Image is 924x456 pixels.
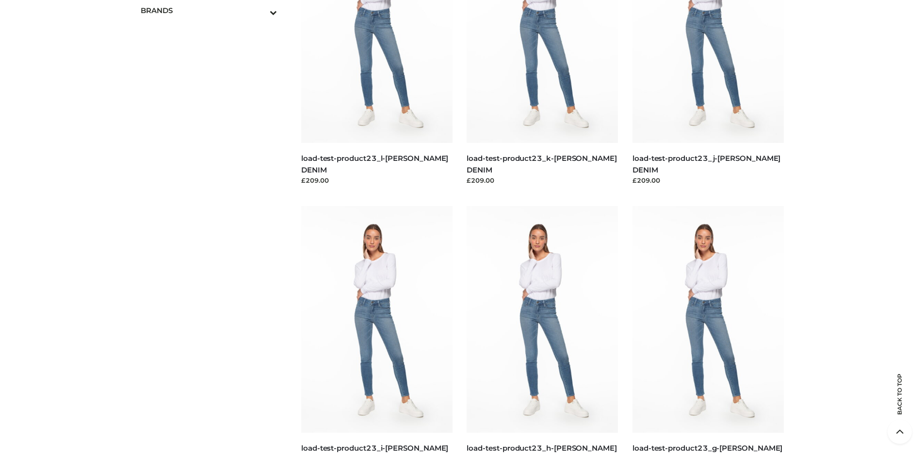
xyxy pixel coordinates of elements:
a: load-test-product23_k-[PERSON_NAME] DENIM [467,154,616,174]
div: £209.00 [467,175,618,185]
span: BRANDS [141,5,277,16]
a: load-test-product23_l-[PERSON_NAME] DENIM [301,154,448,174]
span: Back to top [888,391,912,415]
div: £209.00 [301,175,453,185]
div: £209.00 [632,175,784,185]
a: load-test-product23_j-[PERSON_NAME] DENIM [632,154,780,174]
